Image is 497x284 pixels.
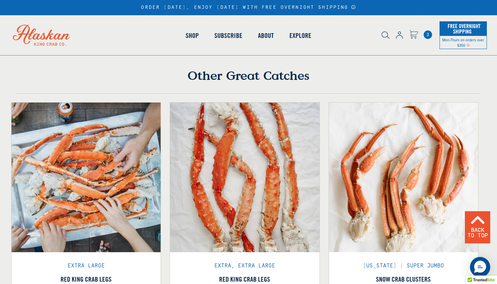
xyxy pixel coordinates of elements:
[351,5,356,9] a: Announcement Bar Modal
[339,263,468,268] div: [US_STATE] | Super Jumbo
[467,227,488,238] span: Back To Top
[442,37,484,47] span: Mon-Thurs on orders over $350
[465,211,490,243] a: Back To Top
[11,103,161,252] img: Red King Crab Legs
[424,30,432,39] a: Cart
[250,16,282,55] a: About
[282,16,319,55] a: Explore
[178,16,207,55] a: Shop
[467,43,470,47] span: Shipping Notice Icon
[446,21,480,37] span: Free Overnight Shipping
[207,16,250,55] a: Subscribe
[3,15,79,55] img: Alaskan King Crab Co. logo
[396,31,403,39] img: account
[424,30,432,39] span: 3
[17,68,480,94] h4: Other Great Catches
[382,31,389,39] img: search
[22,263,150,268] div: Extra Large
[470,257,490,277] div: Messenger Dummy Widget
[470,216,485,224] img: Back to Top
[329,103,478,252] img: Snow Crab Clusters
[141,5,356,10] div: ORDER [DATE], ENJOY [DATE] WITH FREE OVERNIGHT SHIPPING
[170,103,319,252] img: Red King Crab Legs
[180,263,309,268] div: Extra, Extra Large
[409,30,418,40] a: Cart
